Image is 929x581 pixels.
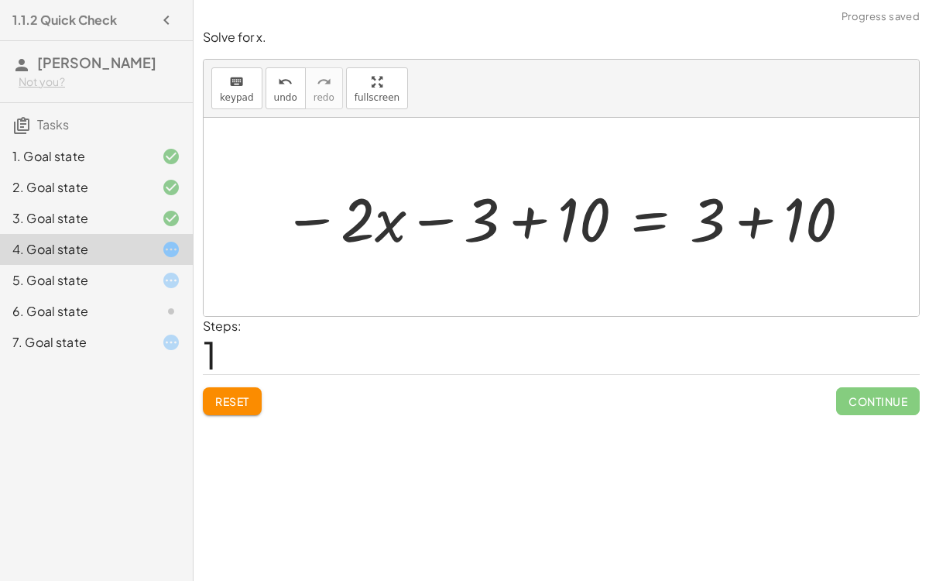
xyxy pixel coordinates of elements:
[12,178,137,197] div: 2. Goal state
[162,302,180,321] i: Task not started.
[278,73,293,91] i: undo
[346,67,408,109] button: fullscreen
[162,240,180,259] i: Task started.
[203,331,217,378] span: 1
[305,67,343,109] button: redoredo
[274,92,297,103] span: undo
[203,318,242,334] label: Steps:
[229,73,244,91] i: keyboard
[162,209,180,228] i: Task finished and correct.
[12,333,137,352] div: 7. Goal state
[37,116,69,132] span: Tasks
[162,147,180,166] i: Task finished and correct.
[12,271,137,290] div: 5. Goal state
[355,92,399,103] span: fullscreen
[12,240,137,259] div: 4. Goal state
[162,333,180,352] i: Task started.
[842,9,920,25] span: Progress saved
[211,67,262,109] button: keyboardkeypad
[317,73,331,91] i: redo
[12,11,117,29] h4: 1.1.2 Quick Check
[37,53,156,71] span: [PERSON_NAME]
[162,271,180,290] i: Task started.
[215,394,249,408] span: Reset
[162,178,180,197] i: Task finished and correct.
[12,147,137,166] div: 1. Goal state
[19,74,180,90] div: Not you?
[314,92,334,103] span: redo
[220,92,254,103] span: keypad
[203,29,920,46] p: Solve for x.
[12,302,137,321] div: 6. Goal state
[12,209,137,228] div: 3. Goal state
[266,67,306,109] button: undoundo
[203,387,262,415] button: Reset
